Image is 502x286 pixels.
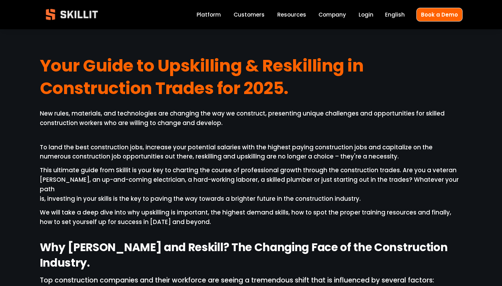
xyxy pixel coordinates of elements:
[234,10,265,19] a: Customers
[40,109,463,128] p: New rules, materials, and technologies are changing the way we construct, presenting unique chall...
[40,4,104,25] img: Skillit
[197,10,221,19] a: Platform
[277,10,306,19] a: folder dropdown
[385,11,405,19] span: English
[40,166,463,204] p: This ultimate guide from Skillit is your key to charting the course of professional growth throug...
[359,10,373,19] a: Login
[416,8,463,21] a: Book a Demo
[318,10,346,19] a: Company
[40,208,463,227] p: We will take a deep dive into why upskilling is important, the highest demand skills, how to spot...
[40,275,463,286] p: Top construction companies and their workforce are seeing a tremendous shift that is influenced b...
[40,53,367,104] strong: Your Guide to Upskilling & Reskilling in Construction Trades for 2025.
[277,11,306,19] span: Resources
[40,143,463,162] p: To land the best construction jobs, increase your potential salaries with the highest paying cons...
[385,10,405,19] div: language picker
[40,239,450,273] strong: Why [PERSON_NAME] and Reskill? The Changing Face of the Construction Industry.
